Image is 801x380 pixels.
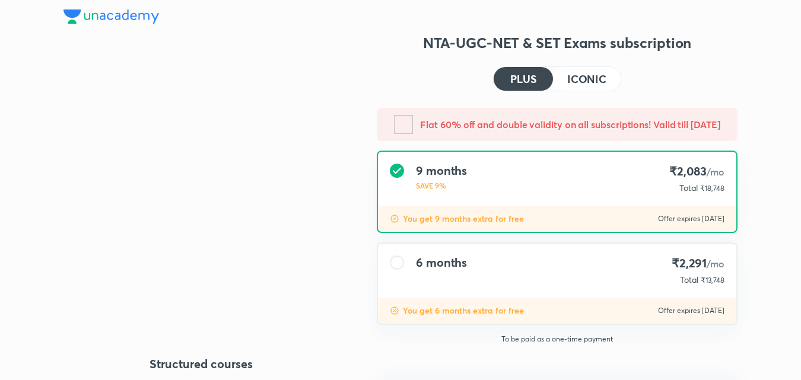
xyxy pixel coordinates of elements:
p: To be paid as a one-time payment [367,334,747,344]
h4: ₹2,291 [672,256,724,272]
button: PLUS [494,67,553,91]
h4: ₹2,083 [669,164,724,180]
span: ₹18,748 [700,184,724,193]
h4: 9 months [416,164,467,178]
img: yH5BAEAAAAALAAAAAABAAEAAAIBRAA7 [63,119,339,325]
h4: ICONIC [567,74,606,84]
img: discount [390,214,399,223]
p: Offer expires [DATE] [658,214,724,223]
h4: Structured courses [63,355,339,373]
h4: PLUS [510,74,536,84]
p: SAVE 9% [416,180,467,191]
h5: Flat 60% off and double validity on all subscriptions! Valid till [DATE] [420,117,720,132]
button: ICONIC [553,67,621,91]
h3: NTA-UGC-NET & SET Exams subscription [377,33,738,52]
span: ₹13,748 [701,276,724,285]
img: discount [390,306,399,315]
img: Company Logo [63,9,159,24]
p: You get 6 months extra for free [403,305,524,317]
img: - [394,115,413,134]
p: Total [679,182,698,194]
span: /mo [707,165,724,178]
p: You get 9 months extra for free [403,213,524,225]
p: Offer expires [DATE] [658,306,724,315]
h4: 6 months [416,256,467,270]
p: Total [680,274,698,286]
span: /mo [707,257,724,270]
